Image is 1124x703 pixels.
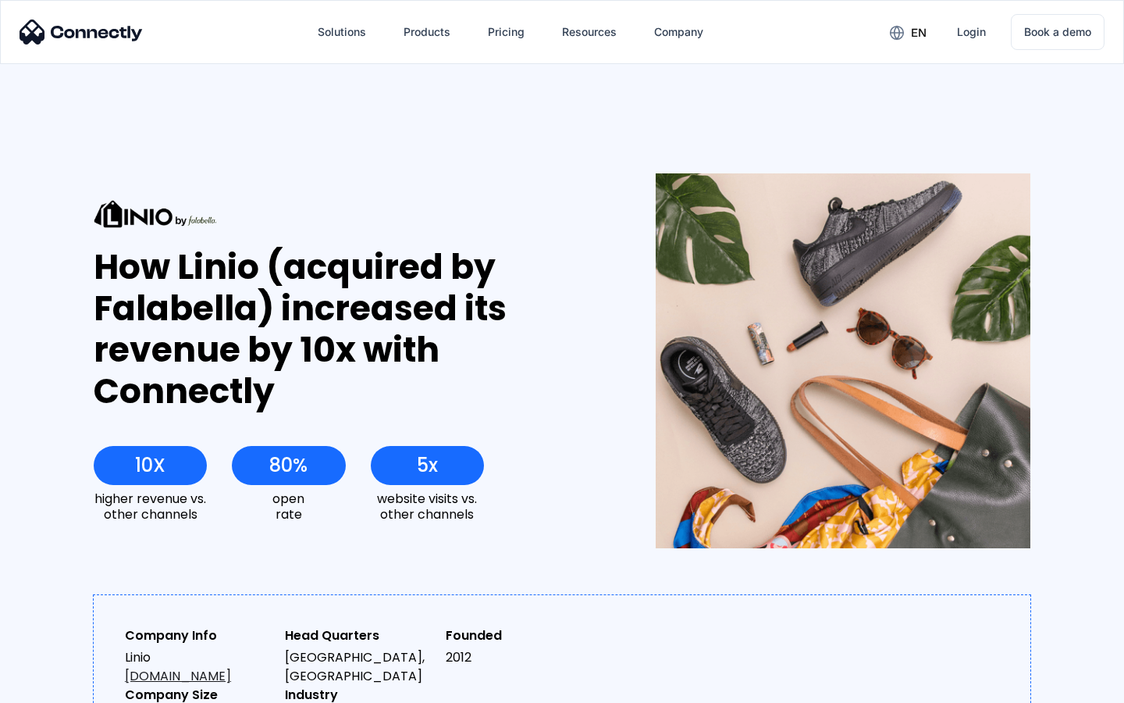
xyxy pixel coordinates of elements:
img: Connectly Logo [20,20,143,45]
aside: Language selected: English [16,676,94,698]
a: Pricing [475,13,537,51]
div: Linio [125,648,272,686]
div: higher revenue vs. other channels [94,491,207,521]
div: Solutions [318,21,366,43]
div: en [911,22,927,44]
div: 5x [417,455,438,476]
div: Products [404,21,450,43]
div: [GEOGRAPHIC_DATA], [GEOGRAPHIC_DATA] [285,648,432,686]
a: Book a demo [1011,14,1104,50]
div: Resources [562,21,617,43]
div: Company [654,21,703,43]
div: Login [957,21,986,43]
a: [DOMAIN_NAME] [125,667,231,685]
div: 10X [135,455,165,476]
div: Pricing [488,21,525,43]
div: How Linio (acquired by Falabella) increased its revenue by 10x with Connectly [94,247,599,412]
div: Founded [446,626,593,645]
ul: Language list [31,676,94,698]
div: 80% [269,455,308,476]
div: Head Quarters [285,626,432,645]
div: 2012 [446,648,593,667]
a: Login [944,13,998,51]
div: Company Info [125,626,272,645]
div: website visits vs. other channels [371,491,484,521]
div: open rate [232,491,345,521]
